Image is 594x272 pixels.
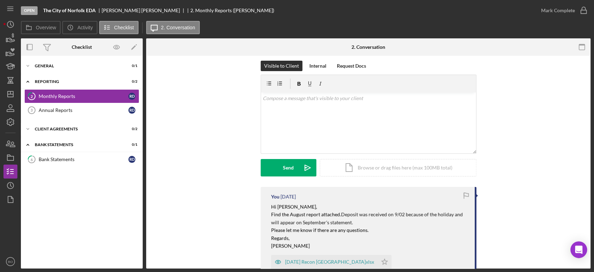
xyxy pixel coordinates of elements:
[43,8,96,13] b: The City of Norfolk EDA
[125,143,137,147] div: 0 / 1
[31,157,33,161] tspan: 6
[570,241,587,258] div: Open Intercom Messenger
[264,61,299,71] div: Visible to Client
[35,80,120,84] div: Reporting
[271,211,468,226] p: Deposit was received on 9/02 because of the holiday and will appear on September's statement.
[128,156,135,163] div: R D
[8,260,13,264] text: BO
[36,25,56,30] label: Overview
[39,93,128,99] div: Monthly Reports
[271,243,310,249] mark: [PERSON_NAME]
[99,21,138,34] button: Checklist
[125,64,137,68] div: 0 / 1
[39,107,128,113] div: Annual Reports
[125,80,137,84] div: 0 / 2
[541,3,575,17] div: Mark Complete
[72,44,92,50] div: Checklist
[261,61,302,71] button: Visible to Client
[271,227,369,233] mark: Please let me know if there are any questions.
[309,61,326,71] div: Internal
[146,21,200,34] button: 2. Conversation
[21,6,38,15] div: Open
[102,8,186,13] div: [PERSON_NAME] [PERSON_NAME]
[333,61,370,71] button: Request Docs
[24,103,139,117] a: 3Annual ReportsRD
[337,61,366,71] div: Request Docs
[31,108,33,112] tspan: 3
[271,204,317,210] mark: Hi [PERSON_NAME],
[114,25,134,30] label: Checklist
[351,44,385,50] div: 2. Conversation
[280,194,296,199] time: 2025-09-09 17:13
[35,127,120,131] div: Client Agreements
[161,25,195,30] label: 2. Conversation
[271,194,279,199] div: You
[306,61,330,71] button: Internal
[285,259,374,265] div: [DATE] Recon [GEOGRAPHIC_DATA]xlsx
[283,159,294,176] div: Send
[35,143,120,147] div: Bank Statements
[62,21,97,34] button: Activity
[24,152,139,166] a: 6Bank StatementsRD
[21,21,61,34] button: Overview
[128,107,135,114] div: R D
[3,255,17,269] button: BO
[31,94,33,98] tspan: 2
[24,89,139,103] a: 2Monthly ReportsRD
[271,255,391,269] button: [DATE] Recon [GEOGRAPHIC_DATA]xlsx
[261,159,316,176] button: Send
[128,93,135,100] div: R D
[77,25,93,30] label: Activity
[190,8,274,13] div: 2. Monthly Reports ([PERSON_NAME])
[125,127,137,131] div: 0 / 2
[534,3,591,17] button: Mark Complete
[271,211,341,217] mark: Find the August report attached.
[271,235,290,241] mark: Regards,
[39,157,128,162] div: Bank Statements
[35,64,120,68] div: General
